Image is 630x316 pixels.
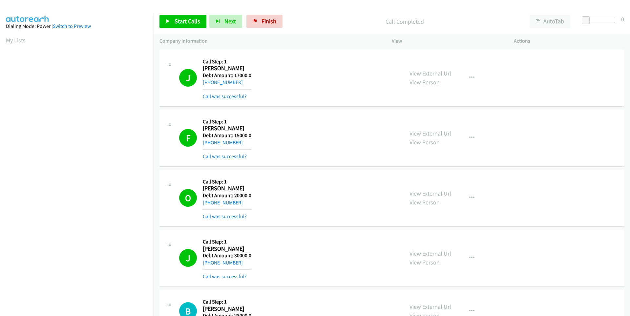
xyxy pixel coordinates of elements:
[203,200,243,206] a: [PHONE_NUMBER]
[409,250,451,257] a: View External Url
[409,130,451,137] a: View External Url
[179,189,197,207] h1: O
[203,213,247,220] a: Call was successful?
[203,65,250,72] h2: [PERSON_NAME]
[159,37,380,45] p: Company Information
[179,129,197,147] h1: F
[409,190,451,197] a: View External Url
[392,37,502,45] p: View
[409,199,440,206] a: View Person
[203,192,251,199] h5: Debt Amount: 20000.0
[203,252,251,259] h5: Debt Amount: 30000.0
[409,78,440,86] a: View Person
[203,299,251,305] h5: Call Step: 1
[409,303,451,310] a: View External Url
[621,15,624,24] div: 0
[203,273,247,280] a: Call was successful?
[159,15,206,28] a: Start Calls
[6,36,26,44] a: My Lists
[179,69,197,87] h1: J
[203,179,251,185] h5: Call Step: 1
[514,37,624,45] p: Actions
[203,245,250,253] h2: [PERSON_NAME]
[203,305,250,313] h2: [PERSON_NAME]
[262,17,276,25] span: Finish
[203,79,243,85] a: [PHONE_NUMBER]
[203,58,251,65] h5: Call Step: 1
[203,118,251,125] h5: Call Step: 1
[6,22,148,30] div: Dialing Mode: Power |
[203,72,251,79] h5: Debt Amount: 17000.0
[246,15,283,28] a: Finish
[291,17,518,26] p: Call Completed
[203,139,243,146] a: [PHONE_NUMBER]
[409,259,440,266] a: View Person
[409,138,440,146] a: View Person
[203,239,251,245] h5: Call Step: 1
[179,249,197,267] h1: J
[203,93,247,99] a: Call was successful?
[409,70,451,77] a: View External Url
[203,153,247,159] a: Call was successful?
[203,132,251,139] h5: Debt Amount: 15000.0
[585,18,615,23] div: Delay between calls (in seconds)
[203,185,250,192] h2: [PERSON_NAME]
[611,132,630,184] iframe: Resource Center
[203,260,243,266] a: [PHONE_NUMBER]
[530,15,570,28] button: AutoTab
[175,17,200,25] span: Start Calls
[53,23,91,29] a: Switch to Preview
[203,125,250,132] h2: [PERSON_NAME]
[209,15,242,28] button: Next
[224,17,236,25] span: Next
